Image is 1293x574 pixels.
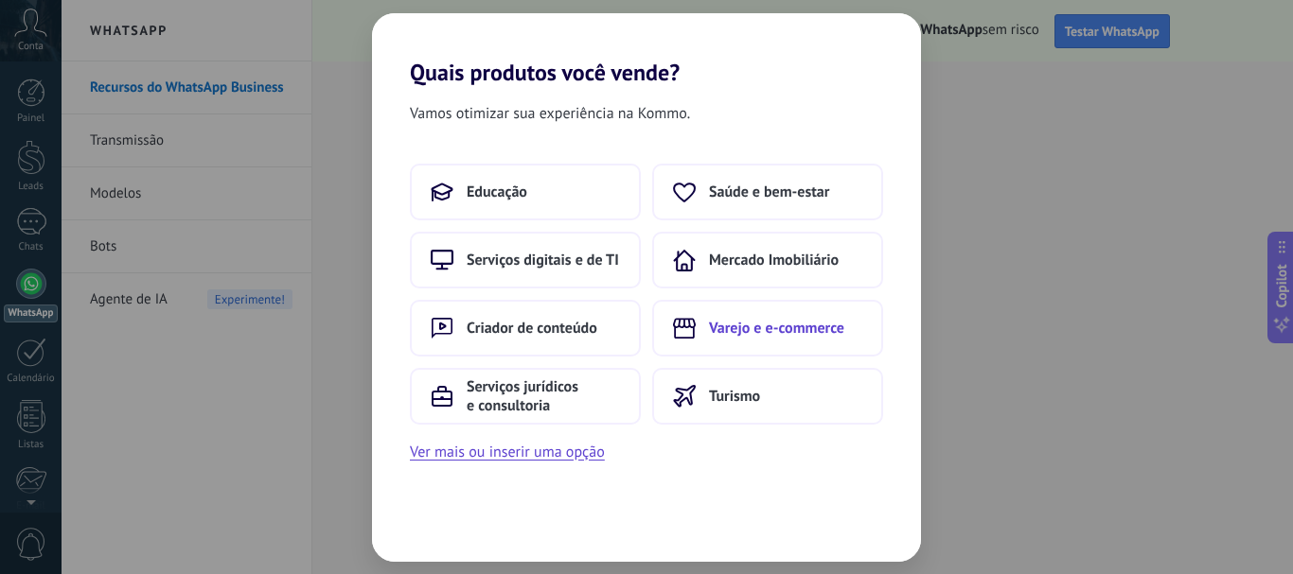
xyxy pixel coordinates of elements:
[410,232,641,288] button: Serviços digitais e de TI
[372,13,921,86] h2: Quais produtos você vende?
[709,387,760,406] span: Turismo
[467,319,597,338] span: Criador de conteúdo
[410,300,641,357] button: Criador de conteúdo
[709,251,839,270] span: Mercado Imobiliário
[467,377,620,415] span: Serviços jurídicos e consultoria
[467,183,527,201] span: Educação
[652,164,883,220] button: Saúde e bem-estar
[410,164,641,220] button: Educação
[410,368,641,425] button: Serviços jurídicos e consultoria
[410,101,690,126] span: Vamos otimizar sua experiência na Kommo.
[410,440,605,464] button: Ver mais ou inserir uma opção
[709,319,844,338] span: Varejo e e-commerce
[652,300,883,357] button: Varejo e e-commerce
[709,183,829,201] span: Saúde e bem-estar
[467,251,619,270] span: Serviços digitais e de TI
[652,368,883,425] button: Turismo
[652,232,883,288] button: Mercado Imobiliário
